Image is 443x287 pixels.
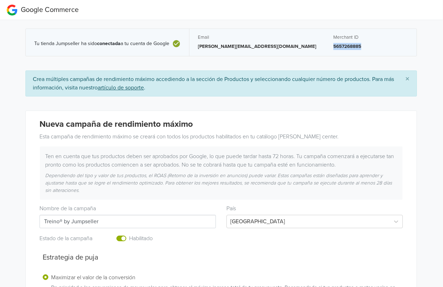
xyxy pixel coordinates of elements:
span: Tu tienda Jumpseller ha sido a tu cuenta de Google [34,41,169,47]
span: × [405,74,409,84]
div: Ten en cuenta que tus productos deben ser aprobados por Google, lo que puede tardar hasta 72 hora... [40,152,402,169]
h4: Nueva campaña de rendimiento máximo [40,119,403,130]
div: Dependiendo del tipo y valor de tus productos, el ROAS (Retorno de la inversión en anuncios) pued... [40,172,402,194]
h6: Maximizar el valor de la conversión [51,274,400,281]
h6: Estado de la campaña [40,235,97,242]
h5: Estrategia de puja [43,253,400,262]
input: Campaign name [40,215,216,228]
div: Crea múltiples campañas de rendimiento máximo accediendo a la sección de Productos y seleccionand... [25,70,417,96]
button: Close [398,71,417,88]
div: Esta campaña de rendimiento máximo se creará con todos los productos habilitados en tu catálogo [... [34,132,408,141]
a: Para más información, visita nuestroartículo de soporte. [33,76,394,91]
h5: Email [198,35,316,40]
h6: Nombre de la campaña [40,205,216,212]
h6: País [226,205,403,212]
h5: Merchant ID [333,35,408,40]
p: [PERSON_NAME][EMAIL_ADDRESS][DOMAIN_NAME] [198,43,316,50]
h6: Habilitado [129,235,192,242]
span: Google Commerce [21,6,79,14]
b: conectada [97,40,121,46]
p: 5657268885 [333,43,408,50]
u: artículo de soporte [98,84,144,91]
